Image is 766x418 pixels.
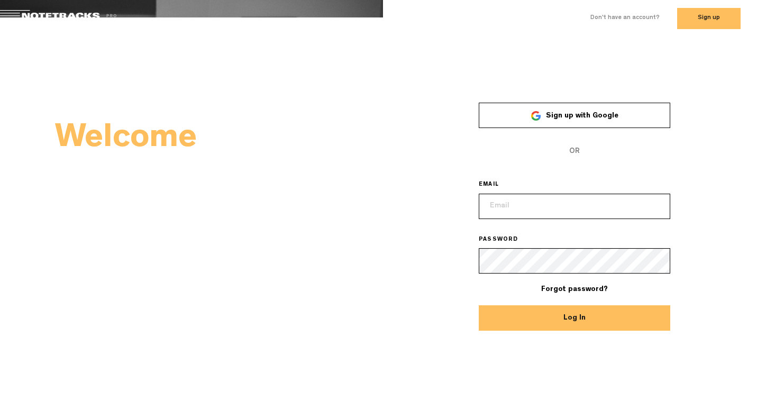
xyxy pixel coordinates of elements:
[479,194,670,219] input: Email
[590,14,660,23] label: Don't have an account?
[55,160,383,189] h2: Back
[677,8,741,29] button: Sign up
[479,139,670,164] span: OR
[55,125,383,155] h2: Welcome
[479,236,533,244] label: PASSWORD
[479,181,514,189] label: EMAIL
[546,112,618,120] span: Sign up with Google
[479,305,670,331] button: Log In
[541,286,608,293] a: Forgot password?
